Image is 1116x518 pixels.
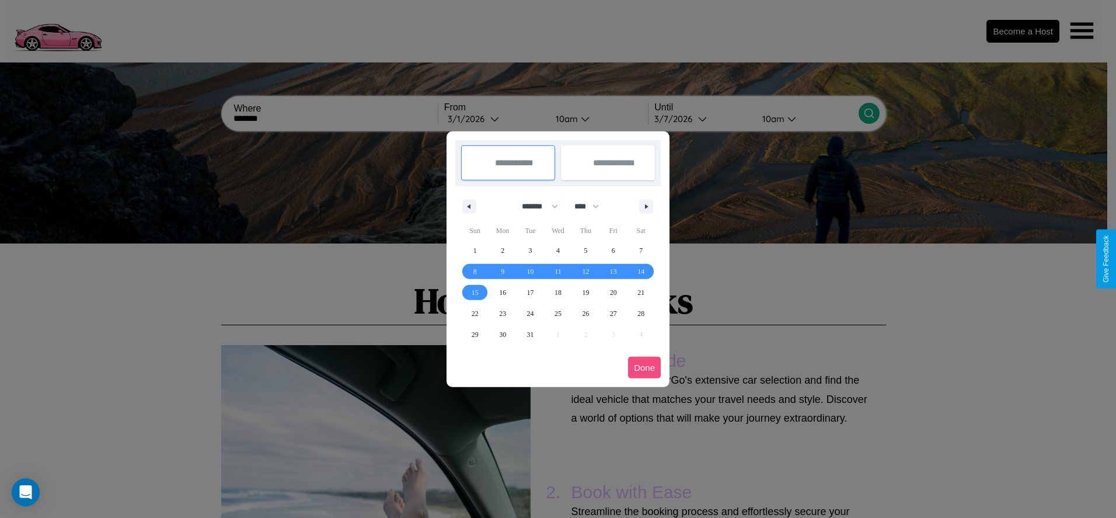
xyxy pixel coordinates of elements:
span: Fri [599,221,627,240]
span: 11 [554,261,562,282]
span: 6 [612,240,615,261]
span: 19 [582,282,589,303]
button: 29 [461,324,489,345]
button: 5 [572,240,599,261]
span: 12 [582,261,589,282]
span: 27 [610,303,617,324]
button: 23 [489,303,516,324]
button: Done [628,357,661,378]
span: 14 [637,261,644,282]
span: 31 [527,324,534,345]
span: 29 [472,324,479,345]
span: 1 [473,240,477,261]
span: 7 [639,240,643,261]
span: 18 [554,282,562,303]
span: Sat [627,221,655,240]
button: 28 [627,303,655,324]
button: 6 [599,240,627,261]
button: 8 [461,261,489,282]
button: 4 [544,240,571,261]
span: 10 [527,261,534,282]
span: 30 [499,324,506,345]
span: Sun [461,221,489,240]
button: 1 [461,240,489,261]
button: 9 [489,261,516,282]
span: 24 [527,303,534,324]
button: 17 [517,282,544,303]
button: 20 [599,282,627,303]
span: 20 [610,282,617,303]
button: 16 [489,282,516,303]
span: Mon [489,221,516,240]
button: 15 [461,282,489,303]
span: 4 [556,240,560,261]
span: 15 [472,282,479,303]
button: 21 [627,282,655,303]
div: Open Intercom Messenger [12,478,40,506]
button: 11 [544,261,571,282]
span: 2 [501,240,504,261]
button: 31 [517,324,544,345]
span: 23 [499,303,506,324]
span: 28 [637,303,644,324]
button: 3 [517,240,544,261]
span: 21 [637,282,644,303]
div: Give Feedback [1102,235,1110,283]
button: 13 [599,261,627,282]
span: 22 [472,303,479,324]
span: 3 [529,240,532,261]
span: 13 [610,261,617,282]
span: 16 [499,282,506,303]
span: Wed [544,221,571,240]
button: 10 [517,261,544,282]
button: 18 [544,282,571,303]
button: 14 [627,261,655,282]
span: 5 [584,240,587,261]
button: 2 [489,240,516,261]
span: 8 [473,261,477,282]
button: 12 [572,261,599,282]
button: 26 [572,303,599,324]
span: Thu [572,221,599,240]
span: 9 [501,261,504,282]
button: 25 [544,303,571,324]
button: 30 [489,324,516,345]
span: 17 [527,282,534,303]
button: 19 [572,282,599,303]
button: 22 [461,303,489,324]
button: 27 [599,303,627,324]
span: Tue [517,221,544,240]
button: 24 [517,303,544,324]
button: 7 [627,240,655,261]
span: 26 [582,303,589,324]
span: 25 [554,303,562,324]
